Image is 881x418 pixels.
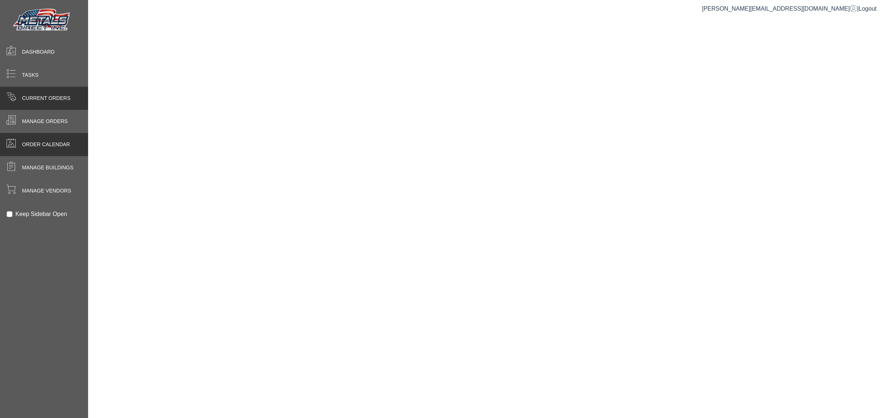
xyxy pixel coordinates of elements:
span: Current Orders [22,94,70,102]
span: Logout [859,6,877,12]
a: [PERSON_NAME][EMAIL_ADDRESS][DOMAIN_NAME] [702,6,857,12]
img: Metals Direct Inc Logo [11,7,73,34]
span: Manage Buildings [22,164,73,172]
span: Tasks [22,71,39,79]
div: | [702,4,877,13]
span: Order Calendar [22,141,70,148]
span: Dashboard [22,48,55,56]
span: Manage Vendors [22,187,71,195]
span: Manage Orders [22,118,68,125]
label: Keep Sidebar Open [15,210,67,219]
